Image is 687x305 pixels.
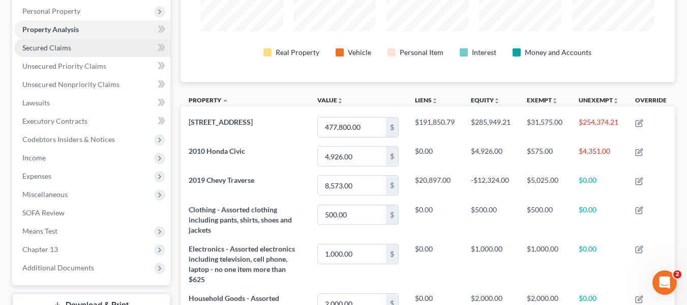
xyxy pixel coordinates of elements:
[519,113,571,142] td: $31,575.00
[386,118,398,137] div: $
[463,142,519,171] td: $4,926.00
[463,113,519,142] td: $285,949.21
[527,96,558,104] a: Exemptunfold_more
[22,117,87,125] span: Executory Contracts
[189,147,245,155] span: 2010 Honda Civic
[407,239,463,289] td: $0.00
[463,171,519,200] td: -$12,324.00
[22,190,68,199] span: Miscellaneous
[222,98,228,104] i: expand_less
[407,142,463,171] td: $0.00
[14,112,170,130] a: Executory Contracts
[627,90,675,113] th: Override
[400,47,443,58] div: Personal Item
[652,270,677,295] iframe: Intercom live chat
[22,43,71,52] span: Secured Claims
[407,171,463,200] td: $20,897.00
[22,172,51,180] span: Expenses
[189,176,254,184] span: 2019 Chevy Traverse
[613,98,619,104] i: unfold_more
[22,98,50,107] span: Lawsuits
[519,142,571,171] td: $575.00
[189,96,228,104] a: Property expand_less
[386,244,398,264] div: $
[22,62,106,70] span: Unsecured Priority Claims
[22,245,58,254] span: Chapter 13
[386,205,398,225] div: $
[22,80,120,89] span: Unsecured Nonpriority Claims
[22,7,80,15] span: Personal Property
[571,239,627,289] td: $0.00
[571,171,627,200] td: $0.00
[189,118,253,126] span: [STREET_ADDRESS]
[525,47,591,58] div: Money and Accounts
[317,96,343,104] a: Valueunfold_more
[14,94,170,112] a: Lawsuits
[318,118,386,137] input: 0.00
[463,200,519,239] td: $500.00
[22,135,115,144] span: Codebtors Insiders & Notices
[463,239,519,289] td: $1,000.00
[22,153,46,162] span: Income
[318,205,386,225] input: 0.00
[348,47,371,58] div: Vehicle
[386,176,398,195] div: $
[471,96,500,104] a: Equityunfold_more
[14,39,170,57] a: Secured Claims
[14,204,170,222] a: SOFA Review
[14,75,170,94] a: Unsecured Nonpriority Claims
[337,98,343,104] i: unfold_more
[22,208,65,217] span: SOFA Review
[407,113,463,142] td: $191,850.79
[14,57,170,75] a: Unsecured Priority Claims
[22,263,94,272] span: Additional Documents
[571,200,627,239] td: $0.00
[519,239,571,289] td: $1,000.00
[552,98,558,104] i: unfold_more
[189,244,295,284] span: Electronics - Assorted electronics including television, cell phone, laptop - no one item more th...
[276,47,319,58] div: Real Property
[673,270,681,279] span: 2
[519,171,571,200] td: $5,025.00
[318,244,386,264] input: 0.00
[22,25,79,34] span: Property Analysis
[432,98,438,104] i: unfold_more
[407,200,463,239] td: $0.00
[571,142,627,171] td: $4,351.00
[318,176,386,195] input: 0.00
[386,147,398,166] div: $
[571,113,627,142] td: $254,374.21
[189,205,292,234] span: Clothing - Assorted clothing including pants, shirts, shoes and jackets
[472,47,496,58] div: Interest
[519,200,571,239] td: $500.00
[22,227,57,235] span: Means Test
[494,98,500,104] i: unfold_more
[318,147,386,166] input: 0.00
[415,96,438,104] a: Liensunfold_more
[14,20,170,39] a: Property Analysis
[579,96,619,104] a: Unexemptunfold_more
